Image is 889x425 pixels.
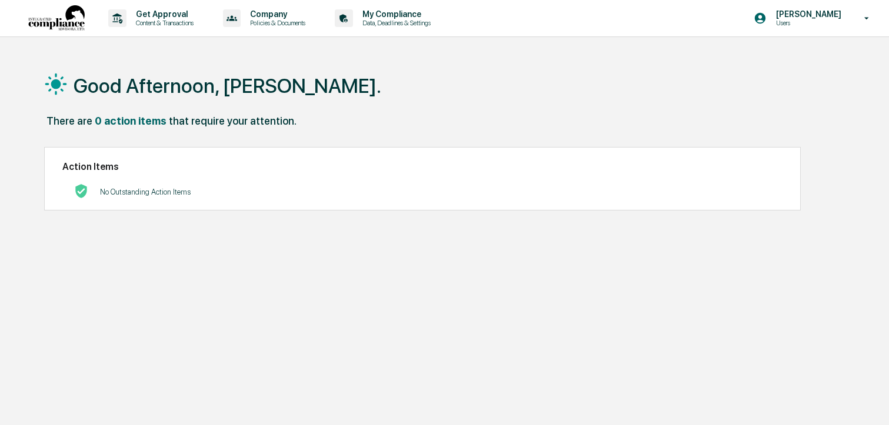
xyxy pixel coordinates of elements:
[241,9,311,19] p: Company
[241,19,311,27] p: Policies & Documents
[767,9,847,19] p: [PERSON_NAME]
[353,19,437,27] p: Data, Deadlines & Settings
[28,5,85,32] img: logo
[126,9,199,19] p: Get Approval
[353,9,437,19] p: My Compliance
[126,19,199,27] p: Content & Transactions
[95,115,167,127] div: 0 action items
[62,161,783,172] h2: Action Items
[169,115,297,127] div: that require your attention.
[74,74,381,98] h1: Good Afternoon, [PERSON_NAME].
[74,184,88,198] img: No Actions logo
[100,188,191,196] p: No Outstanding Action Items
[46,115,92,127] div: There are
[767,19,847,27] p: Users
